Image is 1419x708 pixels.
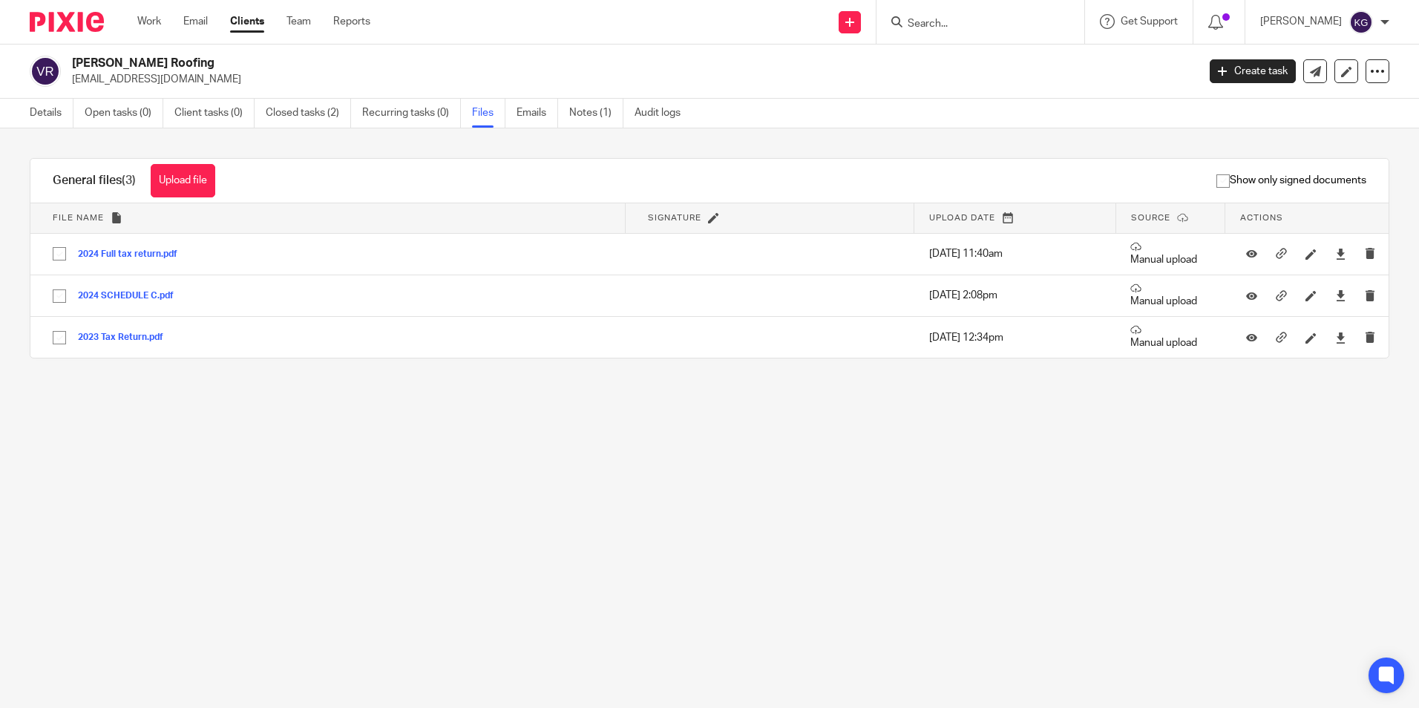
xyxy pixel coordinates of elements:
[569,99,623,128] a: Notes (1)
[151,164,215,197] button: Upload file
[45,324,73,352] input: Select
[1335,288,1346,303] a: Download
[137,14,161,29] a: Work
[929,288,1101,303] p: [DATE] 2:08pm
[929,246,1101,261] p: [DATE] 11:40am
[30,12,104,32] img: Pixie
[1349,10,1373,34] img: svg%3E
[78,291,185,301] button: 2024 SCHEDULE C.pdf
[362,99,461,128] a: Recurring tasks (0)
[635,99,692,128] a: Audit logs
[1335,246,1346,261] a: Download
[929,214,995,222] span: Upload date
[78,249,189,260] button: 2024 Full tax return.pdf
[906,18,1040,31] input: Search
[78,332,174,343] button: 2023 Tax Return.pdf
[472,99,505,128] a: Files
[1130,324,1210,350] p: Manual upload
[929,330,1101,345] p: [DATE] 12:34pm
[648,214,701,222] span: Signature
[1216,173,1366,188] span: Show only signed documents
[30,99,73,128] a: Details
[45,240,73,268] input: Select
[1130,283,1210,309] p: Manual upload
[1335,330,1346,345] a: Download
[1130,241,1210,267] p: Manual upload
[333,14,370,29] a: Reports
[1131,214,1170,222] span: Source
[1121,16,1178,27] span: Get Support
[72,72,1187,87] p: [EMAIL_ADDRESS][DOMAIN_NAME]
[230,14,264,29] a: Clients
[1210,59,1296,83] a: Create task
[72,56,964,71] h2: [PERSON_NAME] Roofing
[183,14,208,29] a: Email
[85,99,163,128] a: Open tasks (0)
[174,99,255,128] a: Client tasks (0)
[45,282,73,310] input: Select
[122,174,136,186] span: (3)
[1260,14,1342,29] p: [PERSON_NAME]
[1240,214,1283,222] span: Actions
[53,173,136,189] h1: General files
[30,56,61,87] img: svg%3E
[517,99,558,128] a: Emails
[53,214,104,222] span: File name
[266,99,351,128] a: Closed tasks (2)
[286,14,311,29] a: Team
